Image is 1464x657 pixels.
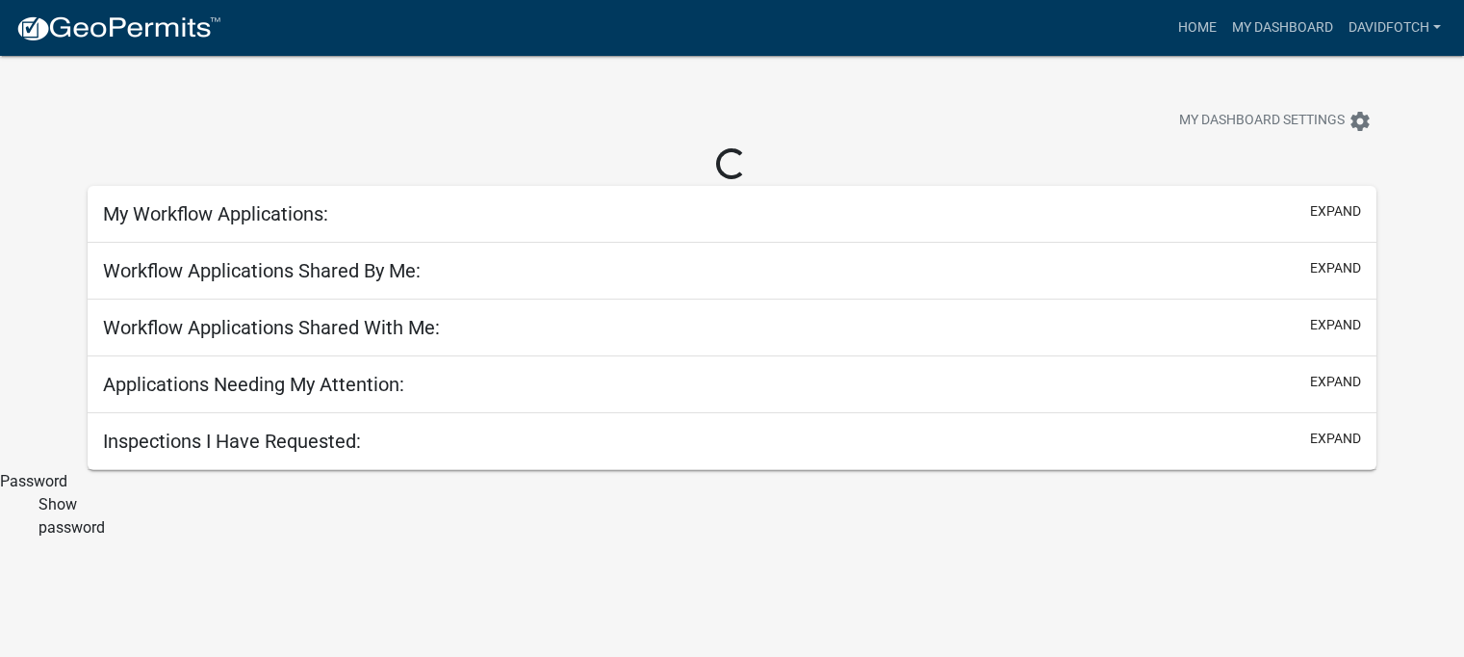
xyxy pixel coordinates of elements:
[1170,10,1224,46] a: Home
[103,373,404,396] h5: Applications Needing My Attention:
[1348,110,1372,133] i: settings
[103,259,421,282] h5: Workflow Applications Shared By Me:
[1310,315,1361,335] button: expand
[1164,102,1387,140] button: My Dashboard Settingssettings
[1310,372,1361,392] button: expand
[1224,10,1341,46] a: My Dashboard
[1310,429,1361,449] button: expand
[103,430,361,453] h5: Inspections I Have Requested:
[1310,258,1361,278] button: expand
[1179,110,1345,133] span: My Dashboard Settings
[1310,201,1361,222] button: expand
[1341,10,1449,46] a: davidfotch
[103,316,440,339] h5: Workflow Applications Shared With Me:
[103,202,328,225] h5: My Workflow Applications:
